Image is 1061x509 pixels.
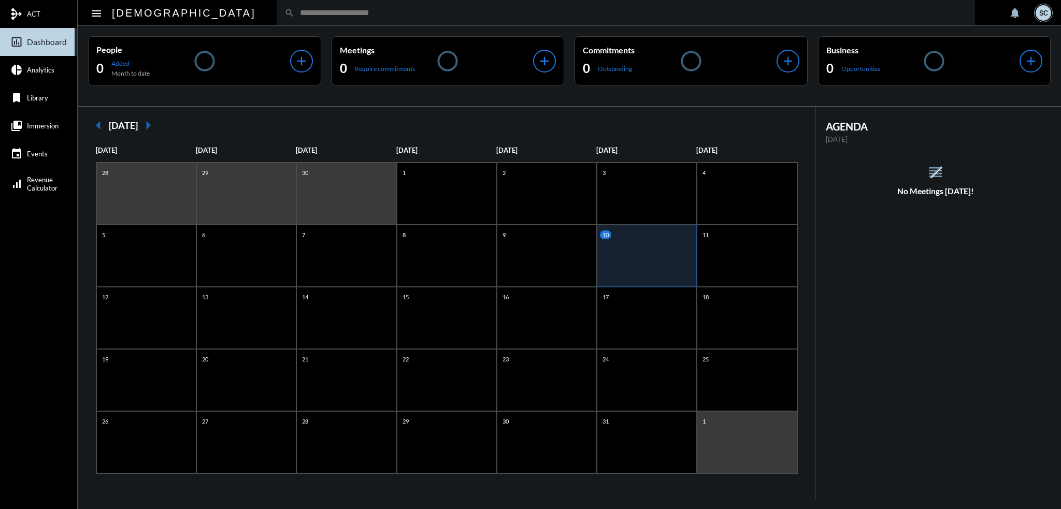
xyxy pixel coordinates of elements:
[496,146,596,154] p: [DATE]
[696,146,796,154] p: [DATE]
[99,293,111,301] p: 12
[600,417,611,426] p: 31
[1036,5,1051,21] div: SC
[1009,7,1021,19] mat-icon: notifications
[99,230,108,239] p: 5
[596,146,696,154] p: [DATE]
[700,293,711,301] p: 18
[284,8,295,18] mat-icon: search
[600,230,611,239] p: 10
[109,120,138,131] h2: [DATE]
[199,168,211,177] p: 29
[27,37,67,47] span: Dashboard
[10,8,23,20] mat-icon: mediation
[99,355,111,363] p: 19
[112,5,256,21] h2: [DEMOGRAPHIC_DATA]
[500,230,508,239] p: 9
[86,3,107,23] button: Toggle sidenav
[27,122,59,130] span: Immersion
[27,10,40,18] span: ACT
[400,417,411,426] p: 29
[88,115,109,136] mat-icon: arrow_left
[199,355,211,363] p: 20
[27,66,54,74] span: Analytics
[299,168,311,177] p: 30
[10,64,23,76] mat-icon: pie_chart
[296,146,396,154] p: [DATE]
[90,7,103,20] mat-icon: Side nav toggle icon
[299,293,311,301] p: 14
[500,293,511,301] p: 16
[196,146,296,154] p: [DATE]
[10,148,23,160] mat-icon: event
[10,36,23,48] mat-icon: insert_chart_outlined
[400,230,408,239] p: 8
[99,168,111,177] p: 28
[199,417,211,426] p: 27
[27,94,48,102] span: Library
[396,146,496,154] p: [DATE]
[700,168,708,177] p: 4
[299,417,311,426] p: 28
[400,168,408,177] p: 1
[600,355,611,363] p: 24
[10,120,23,132] mat-icon: collections_bookmark
[10,178,23,190] mat-icon: signal_cellular_alt
[400,355,411,363] p: 22
[299,230,308,239] p: 7
[500,355,511,363] p: 23
[500,417,511,426] p: 30
[826,120,1046,133] h2: AGENDA
[199,293,211,301] p: 13
[600,168,608,177] p: 3
[500,168,508,177] p: 2
[700,417,708,426] p: 1
[299,355,311,363] p: 21
[138,115,159,136] mat-icon: arrow_right
[10,92,23,104] mat-icon: bookmark
[27,176,58,192] span: Revenue Calculator
[400,293,411,301] p: 15
[96,146,196,154] p: [DATE]
[99,417,111,426] p: 26
[826,135,1046,143] p: [DATE]
[600,293,611,301] p: 17
[700,355,711,363] p: 25
[927,164,944,181] mat-icon: reorder
[27,150,48,158] span: Events
[199,230,208,239] p: 6
[815,186,1056,196] h5: No Meetings [DATE]!
[700,230,711,239] p: 11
